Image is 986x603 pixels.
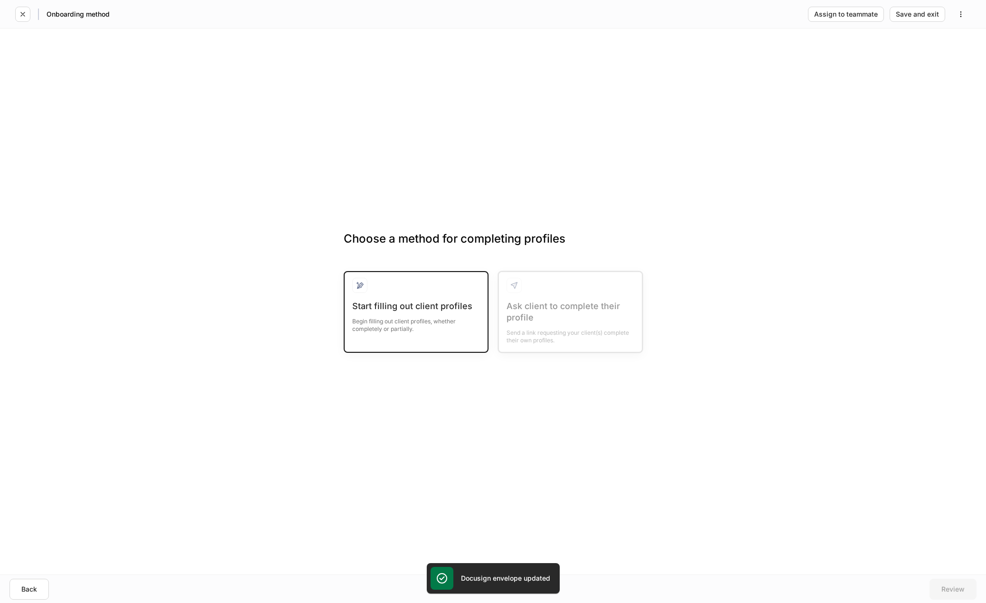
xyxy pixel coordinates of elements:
button: Assign to teammate [808,7,884,22]
h5: Onboarding method [47,9,110,19]
div: Assign to teammate [814,11,878,18]
button: Back [9,579,49,600]
h5: Docusign envelope updated [461,574,550,583]
div: Save and exit [896,11,939,18]
div: Begin filling out client profiles, whether completely or partially. [352,312,480,333]
div: Back [21,586,37,593]
h3: Choose a method for completing profiles [344,231,643,262]
button: Save and exit [890,7,945,22]
div: Start filling out client profiles [352,301,480,312]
